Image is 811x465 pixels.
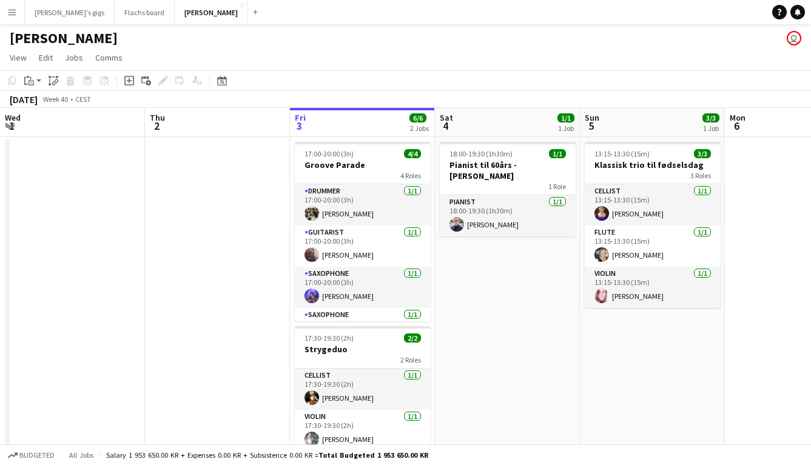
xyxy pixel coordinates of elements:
[6,449,56,462] button: Budgeted
[318,450,428,460] span: Total Budgeted 1 953 650.00 KR
[39,52,53,63] span: Edit
[60,50,88,65] a: Jobs
[90,50,127,65] a: Comms
[75,95,91,104] div: CEST
[585,226,721,267] app-card-role: Flute1/113:15-13:30 (15m)[PERSON_NAME]
[295,410,431,451] app-card-role: Violin1/117:30-19:30 (2h)[PERSON_NAME]
[728,119,745,133] span: 6
[25,1,115,24] button: [PERSON_NAME]'s gigs
[40,95,70,104] span: Week 40
[295,159,431,170] h3: Groove Parade
[115,1,175,24] button: Flachs board
[440,112,453,123] span: Sat
[10,52,27,63] span: View
[440,159,576,181] h3: Pianist til 60års - [PERSON_NAME]
[3,119,21,133] span: 1
[65,52,83,63] span: Jobs
[404,333,421,343] span: 2/2
[400,355,421,364] span: 2 Roles
[295,184,431,226] app-card-role: Drummer1/117:00-20:00 (3h)[PERSON_NAME]
[585,184,721,226] app-card-role: Cellist1/113:15-13:30 (15m)[PERSON_NAME]
[19,451,55,460] span: Budgeted
[703,124,719,133] div: 1 Job
[5,112,21,123] span: Wed
[694,149,711,158] span: 3/3
[305,333,354,343] span: 17:30-19:30 (2h)
[295,267,431,308] app-card-role: Saxophone1/117:00-20:00 (3h)[PERSON_NAME]
[67,450,96,460] span: All jobs
[295,326,431,451] app-job-card: 17:30-19:30 (2h)2/2Strygeduo2 RolesCellist1/117:30-19:30 (2h)[PERSON_NAME]Violin1/117:30-19:30 (2...
[295,369,431,410] app-card-role: Cellist1/117:30-19:30 (2h)[PERSON_NAME]
[730,112,745,123] span: Mon
[5,50,32,65] a: View
[106,450,428,460] div: Salary 1 953 650.00 KR + Expenses 0.00 KR + Subsistence 0.00 KR =
[34,50,58,65] a: Edit
[148,119,165,133] span: 2
[400,171,421,180] span: 4 Roles
[585,142,721,308] app-job-card: 13:15-13:30 (15m)3/3Klassisk trio til fødselsdag3 RolesCellist1/113:15-13:30 (15m)[PERSON_NAME]Fl...
[690,171,711,180] span: 3 Roles
[440,195,576,236] app-card-role: Pianist1/118:00-19:30 (1h30m)[PERSON_NAME]
[95,52,123,63] span: Comms
[10,29,118,47] h1: [PERSON_NAME]
[548,182,566,191] span: 1 Role
[585,267,721,308] app-card-role: Violin1/113:15-13:30 (15m)[PERSON_NAME]
[410,124,429,133] div: 2 Jobs
[557,113,574,122] span: 1/1
[585,112,599,123] span: Sun
[295,344,431,355] h3: Strygeduo
[404,149,421,158] span: 4/4
[295,142,431,321] app-job-card: 17:00-20:00 (3h)4/4Groove Parade4 RolesDrummer1/117:00-20:00 (3h)[PERSON_NAME]Guitarist1/117:00-2...
[585,159,721,170] h3: Klassisk trio til fødselsdag
[295,112,306,123] span: Fri
[558,124,574,133] div: 1 Job
[305,149,354,158] span: 17:00-20:00 (3h)
[449,149,513,158] span: 18:00-19:30 (1h30m)
[702,113,719,122] span: 3/3
[175,1,248,24] button: [PERSON_NAME]
[583,119,599,133] span: 5
[295,226,431,267] app-card-role: Guitarist1/117:00-20:00 (3h)[PERSON_NAME]
[150,112,165,123] span: Thu
[440,142,576,236] app-job-card: 18:00-19:30 (1h30m)1/1Pianist til 60års - [PERSON_NAME]1 RolePianist1/118:00-19:30 (1h30m)[PERSON...
[409,113,426,122] span: 6/6
[295,308,431,349] app-card-role: Saxophone1/117:00-20:00 (3h)
[787,31,801,45] app-user-avatar: Asger Søgaard Hajslund
[10,93,38,105] div: [DATE]
[293,119,306,133] span: 3
[594,149,650,158] span: 13:15-13:30 (15m)
[549,149,566,158] span: 1/1
[438,119,453,133] span: 4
